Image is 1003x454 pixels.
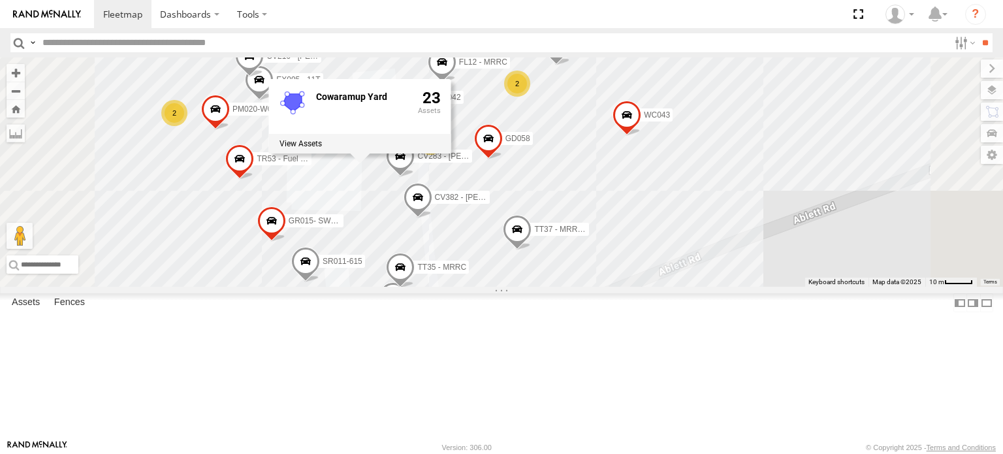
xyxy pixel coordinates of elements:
[866,444,996,451] div: © Copyright 2025 -
[953,293,966,312] label: Dock Summary Table to the Left
[417,151,513,160] span: CV283 - [PERSON_NAME]
[5,294,46,312] label: Assets
[435,93,461,102] span: WC042
[980,293,993,312] label: Hide Summary Table
[161,100,187,126] div: 2
[27,33,38,52] label: Search Query
[644,110,670,120] span: WC043
[7,64,25,82] button: Zoom in
[929,278,944,285] span: 10 m
[7,124,25,142] label: Measure
[13,10,81,19] img: rand-logo.svg
[276,75,320,84] span: EX095 - 11T
[7,100,25,118] button: Zoom Home
[505,134,530,143] span: GD058
[257,154,372,163] span: TR53 - Fuel trailer + Compressor
[872,278,921,285] span: Map data ©2025
[279,139,322,148] label: View assets associated with this fence
[289,216,354,225] span: GR015- SW Spare
[534,225,613,234] span: TT37 - MRRC Fencing
[927,444,996,451] a: Terms and Conditions
[949,33,978,52] label: Search Filter Options
[881,5,919,24] div: Luke Walker
[316,92,407,102] div: Fence Name - Cowaramup Yard
[232,105,283,114] span: PM020-WCBS
[966,293,979,312] label: Dock Summary Table to the Right
[266,52,362,61] span: CV216 - [PERSON_NAME]
[981,146,1003,164] label: Map Settings
[459,57,507,67] span: FL12 - MRRC
[48,294,91,312] label: Fences
[7,82,25,100] button: Zoom out
[965,4,986,25] i: ?
[983,280,997,285] a: Terms (opens in new tab)
[417,263,466,272] span: TT35 - MRRC
[504,71,530,97] div: 2
[323,257,362,266] span: SR011-615
[417,129,443,155] div: 2
[442,444,492,451] div: Version: 306.00
[7,441,67,454] a: Visit our Website
[808,278,865,287] button: Keyboard shortcuts
[7,223,33,249] button: Drag Pegman onto the map to open Street View
[925,278,977,287] button: Map scale: 10 m per 40 pixels
[418,89,441,131] div: 23
[435,192,530,201] span: CV382 - [PERSON_NAME]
